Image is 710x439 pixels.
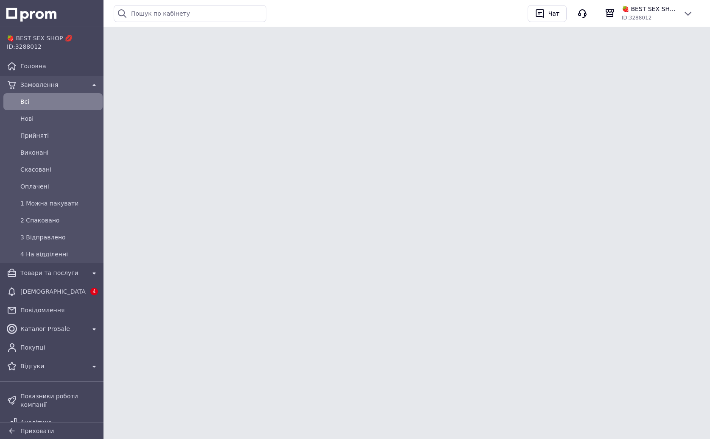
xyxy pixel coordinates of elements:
[20,182,99,191] span: Оплачені
[20,418,86,427] span: Аналітика
[20,233,99,242] span: 3 Відправлено
[20,392,99,409] span: Показники роботи компанії
[20,114,99,123] span: Нові
[20,148,99,157] span: Виконані
[7,34,99,42] span: 🍓 BEST SEX SHOP 💋
[20,428,54,434] span: Приховати
[20,250,99,258] span: 4 На відділенні
[20,216,99,225] span: 2 Спаковано
[20,362,86,370] span: Відгуки
[20,81,86,89] span: Замовлення
[20,131,99,140] span: Прийняті
[20,62,99,70] span: Головна
[20,269,86,277] span: Товари та послуги
[20,97,99,106] span: Всi
[622,5,676,13] span: 🍓 BEST SEX SHOP 💋
[20,287,86,296] span: [DEMOGRAPHIC_DATA]
[20,306,99,314] span: Повідомлення
[20,165,99,174] span: Скасовані
[20,199,99,208] span: 1 Можна пакувати
[622,15,651,21] span: ID: 3288012
[547,7,561,20] div: Чат
[20,325,86,333] span: Каталог ProSale
[528,5,567,22] button: Чат
[114,5,266,22] input: Пошук по кабінету
[20,343,99,352] span: Покупці
[7,43,42,50] span: ID: 3288012
[90,288,98,295] span: 4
